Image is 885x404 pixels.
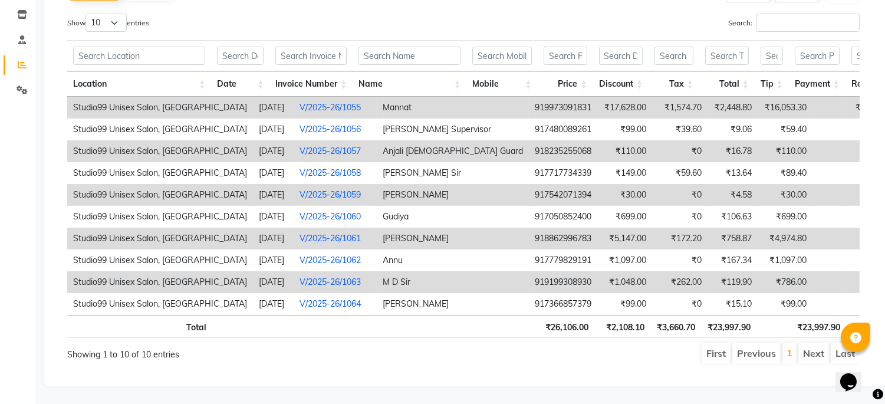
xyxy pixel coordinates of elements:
[594,315,650,338] th: ₹2,108.10
[708,184,758,206] td: ₹4.58
[708,271,758,293] td: ₹119.90
[529,184,597,206] td: 917542071394
[253,293,294,315] td: [DATE]
[377,271,529,293] td: M D Sir
[253,140,294,162] td: [DATE]
[300,146,361,156] a: V/2025-26/1057
[67,184,253,206] td: Studio99 Unisex Salon, [GEOGRAPHIC_DATA]
[538,71,593,97] th: Price: activate to sort column ascending
[300,255,361,265] a: V/2025-26/1062
[529,206,597,228] td: 917050852400
[253,206,294,228] td: [DATE]
[67,293,253,315] td: Studio99 Unisex Salon, [GEOGRAPHIC_DATA]
[67,271,253,293] td: Studio99 Unisex Salon, [GEOGRAPHIC_DATA]
[67,249,253,271] td: Studio99 Unisex Salon, [GEOGRAPHIC_DATA]
[652,162,708,184] td: ₹59.60
[377,97,529,119] td: Mannat
[758,249,812,271] td: ₹1,097.00
[787,347,792,359] a: 1
[761,47,783,65] input: Search Tip
[67,206,253,228] td: Studio99 Unisex Salon, [GEOGRAPHIC_DATA]
[649,71,699,97] th: Tax: activate to sort column ascending
[654,47,693,65] input: Search Tax
[529,228,597,249] td: 918862996783
[253,184,294,206] td: [DATE]
[67,119,253,140] td: Studio99 Unisex Salon, [GEOGRAPHIC_DATA]
[758,140,812,162] td: ₹110.00
[758,184,812,206] td: ₹30.00
[650,315,701,338] th: ₹3,660.70
[652,271,708,293] td: ₹262.00
[758,206,812,228] td: ₹699.00
[652,184,708,206] td: ₹0
[599,47,643,65] input: Search Discount
[377,293,529,315] td: [PERSON_NAME]
[377,184,529,206] td: [PERSON_NAME]
[790,315,846,338] th: ₹23,997.90
[652,228,708,249] td: ₹172.20
[529,140,597,162] td: 918235255068
[652,206,708,228] td: ₹0
[593,71,649,97] th: Discount: activate to sort column ascending
[529,97,597,119] td: 919973091831
[652,293,708,315] td: ₹0
[377,119,529,140] td: [PERSON_NAME] Supervisor
[67,71,211,97] th: Location: activate to sort column ascending
[253,162,294,184] td: [DATE]
[300,277,361,287] a: V/2025-26/1063
[377,206,529,228] td: Gudiya
[529,119,597,140] td: 917480089261
[377,228,529,249] td: [PERSON_NAME]
[652,249,708,271] td: ₹0
[300,167,361,178] a: V/2025-26/1058
[597,249,652,271] td: ₹1,097.00
[211,71,269,97] th: Date: activate to sort column ascending
[85,14,127,32] select: Showentries
[597,206,652,228] td: ₹699.00
[275,47,347,65] input: Search Invoice Number
[755,71,789,97] th: Tip: activate to sort column ascending
[597,162,652,184] td: ₹149.00
[67,97,253,119] td: Studio99 Unisex Salon, [GEOGRAPHIC_DATA]
[529,162,597,184] td: 917717734339
[472,47,531,65] input: Search Mobile
[708,206,758,228] td: ₹106.63
[597,271,652,293] td: ₹1,048.00
[708,162,758,184] td: ₹13.64
[758,228,812,249] td: ₹4,974.80
[353,71,466,97] th: Name: activate to sort column ascending
[597,228,652,249] td: ₹5,147.00
[67,14,149,32] label: Show entries
[253,228,294,249] td: [DATE]
[300,124,361,134] a: V/2025-26/1056
[67,140,253,162] td: Studio99 Unisex Salon, [GEOGRAPHIC_DATA]
[67,315,212,338] th: Total
[597,97,652,119] td: ₹17,628.00
[539,315,594,338] th: ₹26,106.00
[67,228,253,249] td: Studio99 Unisex Salon, [GEOGRAPHIC_DATA]
[529,271,597,293] td: 919199308930
[358,47,460,65] input: Search Name
[597,140,652,162] td: ₹110.00
[300,189,361,200] a: V/2025-26/1059
[300,211,361,222] a: V/2025-26/1060
[708,119,758,140] td: ₹9.06
[300,298,361,309] a: V/2025-26/1064
[758,271,812,293] td: ₹786.00
[708,97,758,119] td: ₹2,448.80
[708,249,758,271] td: ₹167.34
[300,233,361,244] a: V/2025-26/1061
[253,271,294,293] td: [DATE]
[253,97,294,119] td: [DATE]
[795,47,840,65] input: Search Payment
[708,293,758,315] td: ₹15.10
[699,71,755,97] th: Total: activate to sort column ascending
[377,249,529,271] td: Annu
[758,293,812,315] td: ₹99.00
[269,71,353,97] th: Invoice Number: activate to sort column ascending
[835,357,873,392] iframe: chat widget
[705,47,749,65] input: Search Total
[529,293,597,315] td: 917366857379
[67,162,253,184] td: Studio99 Unisex Salon, [GEOGRAPHIC_DATA]
[597,293,652,315] td: ₹99.00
